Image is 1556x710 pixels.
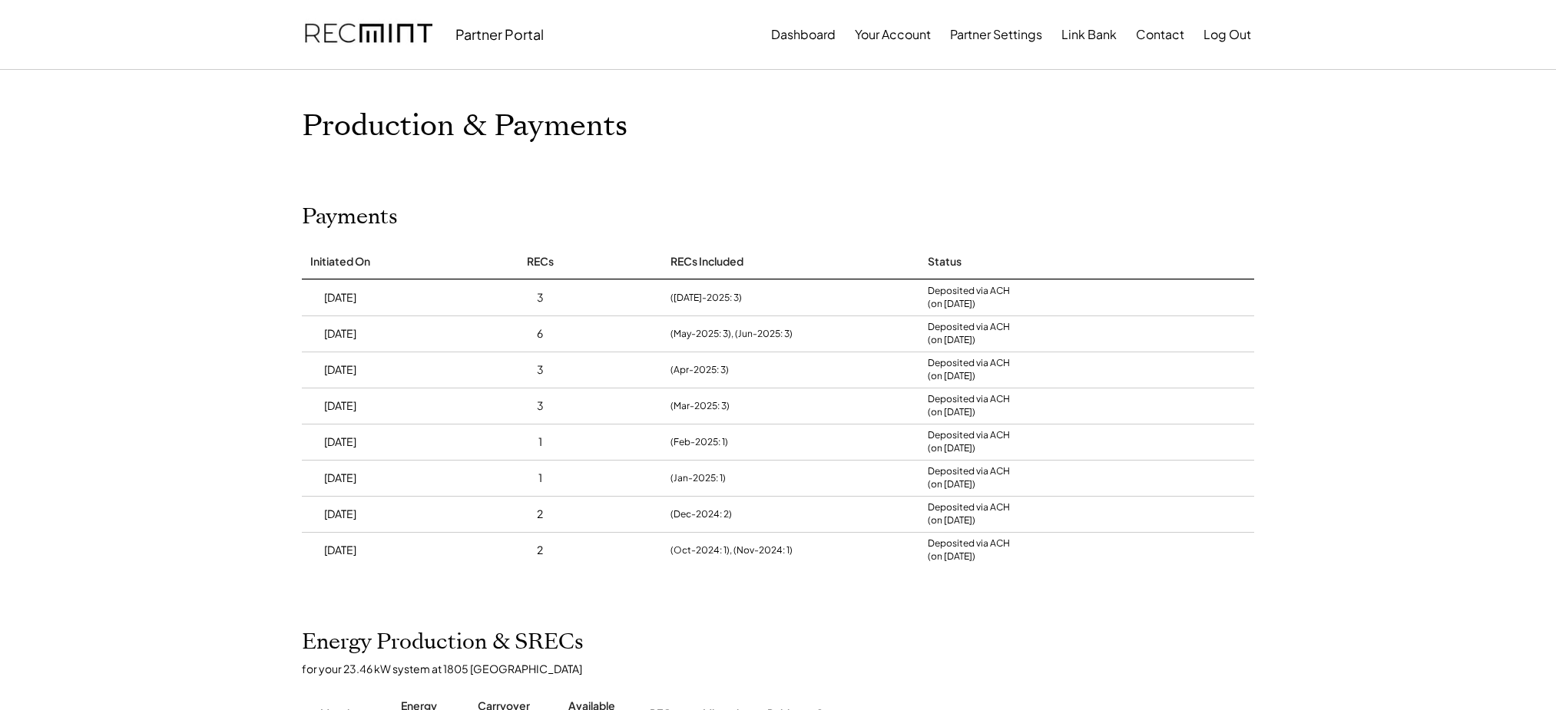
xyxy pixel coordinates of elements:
[302,662,1270,675] div: for your 23.46 kW system at 1805 [GEOGRAPHIC_DATA]
[670,543,793,557] div: (Oct-2024: 1), (Nov-2024: 1)
[538,434,542,450] div: 1
[302,204,398,230] h2: Payments
[324,362,356,378] div: [DATE]
[537,362,544,378] div: 3
[670,399,730,413] div: (Mar-2025: 3)
[928,393,1010,419] div: Deposited via ACH (on [DATE])
[324,434,356,450] div: [DATE]
[670,327,793,341] div: (May-2025: 3), (Jun-2025: 3)
[670,471,726,485] div: (Jan-2025: 1)
[670,363,729,377] div: (Apr-2025: 3)
[537,290,544,305] div: 3
[537,507,543,522] div: 2
[950,19,1042,50] button: Partner Settings
[537,398,544,414] div: 3
[928,285,1010,311] div: Deposited via ACH (on [DATE])
[670,507,732,521] div: (Dec-2024: 2)
[324,326,356,342] div: [DATE]
[324,398,356,414] div: [DATE]
[324,507,356,522] div: [DATE]
[928,537,1010,563] div: Deposited via ACH (on [DATE])
[538,471,542,486] div: 1
[928,357,1010,383] div: Deposited via ACH (on [DATE])
[855,19,931,50] button: Your Account
[670,291,742,305] div: ([DATE]-2025: 3)
[324,543,356,558] div: [DATE]
[928,429,1010,455] div: Deposited via ACH (on [DATE])
[305,8,432,61] img: recmint-logotype%403x.png
[928,465,1010,491] div: Deposited via ACH (on [DATE])
[455,25,544,43] div: Partner Portal
[1061,19,1117,50] button: Link Bank
[324,290,356,305] div: [DATE]
[1203,19,1251,50] button: Log Out
[310,254,370,269] div: Initiated On
[537,543,543,558] div: 2
[670,254,743,269] div: RECs Included
[928,321,1010,347] div: Deposited via ACH (on [DATE])
[324,471,356,486] div: [DATE]
[1136,19,1184,50] button: Contact
[771,19,836,50] button: Dashboard
[670,435,728,449] div: (Feb-2025: 1)
[527,254,554,269] div: RECs
[302,108,1254,144] h1: Production & Payments
[537,326,543,342] div: 6
[928,501,1010,527] div: Deposited via ACH (on [DATE])
[302,629,584,656] h2: Energy Production & SRECs
[928,254,962,269] div: Status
